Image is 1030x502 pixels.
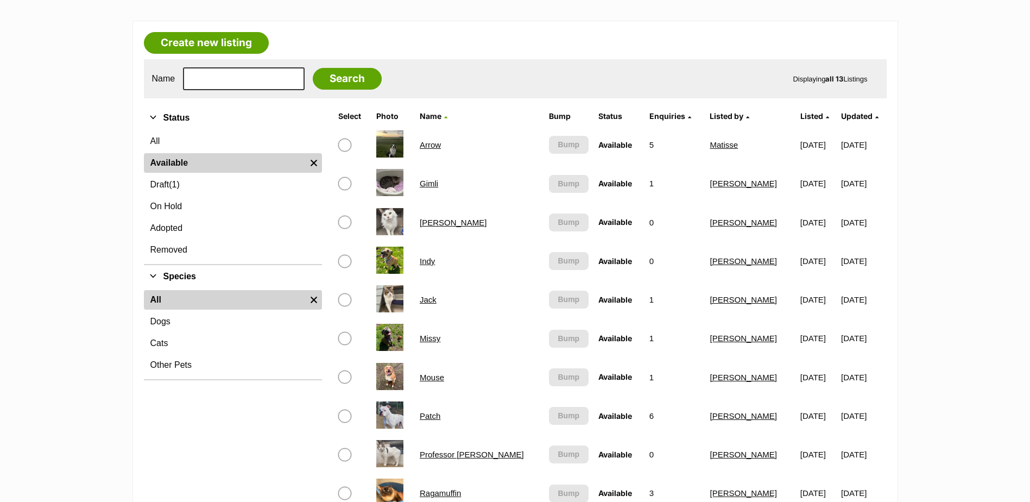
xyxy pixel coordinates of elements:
[420,111,447,121] a: Name
[144,197,322,216] a: On Hold
[796,397,840,435] td: [DATE]
[144,334,322,353] a: Cats
[598,217,632,227] span: Available
[649,111,685,121] span: translation missing: en.admin.listings.index.attributes.enquiries
[549,291,589,309] button: Bump
[710,373,776,382] a: [PERSON_NAME]
[800,111,823,121] span: Listed
[598,295,632,304] span: Available
[645,204,705,241] td: 0
[420,179,438,188] a: Gimli
[645,436,705,473] td: 0
[558,333,579,344] span: Bump
[841,111,873,121] span: Updated
[598,450,632,459] span: Available
[558,294,579,305] span: Bump
[796,319,840,357] td: [DATE]
[545,108,593,125] th: Bump
[645,359,705,396] td: 1
[420,256,435,266] a: Indy
[420,450,524,459] a: Professor [PERSON_NAME]
[420,334,440,343] a: Missy
[558,217,579,228] span: Bump
[420,218,486,227] a: [PERSON_NAME]
[549,445,589,463] button: Bump
[598,488,632,498] span: Available
[841,359,885,396] td: [DATE]
[144,355,322,375] a: Other Pets
[144,131,322,151] a: All
[645,165,705,202] td: 1
[144,32,269,54] a: Create new listing
[549,330,589,348] button: Bump
[594,108,644,125] th: Status
[649,111,691,121] a: Enquiries
[598,372,632,381] span: Available
[549,252,589,270] button: Bump
[144,218,322,238] a: Adopted
[144,288,322,379] div: Species
[306,153,322,173] a: Remove filter
[841,319,885,357] td: [DATE]
[420,488,461,498] a: Ragamuffin
[710,140,738,149] a: Matisse
[144,290,306,310] a: All
[313,68,382,90] input: Search
[420,295,437,304] a: Jack
[549,175,589,193] button: Bump
[420,373,444,382] a: Mouse
[558,488,579,499] span: Bump
[645,319,705,357] td: 1
[796,126,840,164] td: [DATE]
[558,449,579,460] span: Bump
[841,126,885,164] td: [DATE]
[144,175,322,194] a: Draft
[800,111,829,121] a: Listed
[558,178,579,190] span: Bump
[796,281,840,318] td: [DATE]
[796,242,840,280] td: [DATE]
[796,436,840,473] td: [DATE]
[841,242,885,280] td: [DATE]
[645,281,705,318] td: 1
[598,334,632,343] span: Available
[710,295,776,304] a: [PERSON_NAME]
[372,108,414,125] th: Photo
[558,139,579,150] span: Bump
[710,450,776,459] a: [PERSON_NAME]
[710,111,749,121] a: Listed by
[793,75,867,83] span: Displaying Listings
[169,178,180,191] span: (1)
[558,372,579,383] span: Bump
[645,397,705,435] td: 6
[598,411,632,421] span: Available
[841,165,885,202] td: [DATE]
[558,410,579,422] span: Bump
[152,74,175,84] label: Name
[144,312,322,331] a: Dogs
[549,136,589,154] button: Bump
[710,488,776,498] a: [PERSON_NAME]
[334,108,371,125] th: Select
[598,140,632,149] span: Available
[420,140,441,149] a: Arrow
[796,165,840,202] td: [DATE]
[549,368,589,386] button: Bump
[144,111,322,125] button: Status
[306,290,322,310] a: Remove filter
[796,204,840,241] td: [DATE]
[598,179,632,188] span: Available
[549,407,589,425] button: Bump
[796,359,840,396] td: [DATE]
[645,242,705,280] td: 0
[144,240,322,260] a: Removed
[841,397,885,435] td: [DATE]
[710,256,776,266] a: [PERSON_NAME]
[841,204,885,241] td: [DATE]
[144,153,306,173] a: Available
[841,281,885,318] td: [DATE]
[558,255,579,267] span: Bump
[144,269,322,284] button: Species
[598,256,632,266] span: Available
[710,179,776,188] a: [PERSON_NAME]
